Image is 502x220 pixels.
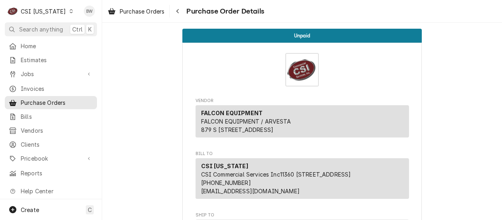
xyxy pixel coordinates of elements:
[21,7,66,16] div: CSI [US_STATE]
[88,206,92,214] span: C
[21,169,93,177] span: Reports
[7,6,18,17] div: C
[285,53,319,86] img: Logo
[196,158,409,202] div: Bill To
[21,126,93,135] span: Vendors
[5,138,97,151] a: Clients
[5,39,97,53] a: Home
[120,7,164,16] span: Purchase Orders
[196,105,409,137] div: Vendor
[5,185,97,198] a: Go to Help Center
[5,124,97,137] a: Vendors
[5,67,97,81] a: Go to Jobs
[21,84,93,93] span: Invoices
[19,25,63,33] span: Search anything
[21,112,93,121] span: Bills
[21,154,81,163] span: Pricebook
[201,171,351,178] span: CSI Commercial Services Inc11360 [STREET_ADDRESS]
[72,25,83,33] span: Ctrl
[294,33,310,38] span: Unpaid
[21,56,93,64] span: Estimates
[5,96,97,109] a: Purchase Orders
[84,6,95,17] div: Brad Wicks's Avatar
[21,98,93,107] span: Purchase Orders
[201,179,251,186] a: [PHONE_NUMBER]
[5,82,97,95] a: Invoices
[196,151,409,157] span: Bill To
[171,5,184,18] button: Navigate back
[5,198,97,212] a: Go to What's New
[196,98,409,104] span: Vendor
[5,152,97,165] a: Go to Pricebook
[21,70,81,78] span: Jobs
[105,5,168,18] a: Purchase Orders
[5,22,97,36] button: Search anythingCtrlK
[5,167,97,180] a: Reports
[201,110,263,116] strong: FALCON EQUIPMENT
[21,140,93,149] span: Clients
[5,53,97,67] a: Estimates
[21,187,92,195] span: Help Center
[21,206,39,213] span: Create
[196,105,409,141] div: Vendor
[84,6,95,17] div: BW
[182,29,422,43] div: Status
[21,42,93,50] span: Home
[5,110,97,123] a: Bills
[196,151,409,202] div: Purchase Order Bill To
[201,118,291,133] span: FALCON EQUIPMENT / ARVESTA 879 S [STREET_ADDRESS]
[184,6,264,17] span: Purchase Order Details
[196,158,409,199] div: Bill To
[196,212,409,218] span: Ship To
[7,6,18,17] div: CSI Kentucky's Avatar
[196,98,409,141] div: Purchase Order Vendor
[88,25,92,33] span: K
[201,188,300,194] a: [EMAIL_ADDRESS][DOMAIN_NAME]
[201,163,248,169] strong: CSI [US_STATE]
